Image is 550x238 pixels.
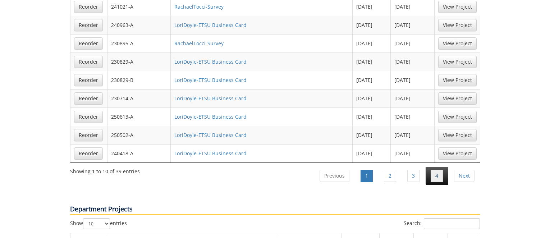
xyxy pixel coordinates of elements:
[438,1,477,13] a: View Project
[107,144,171,163] td: 240418-A
[391,144,435,163] td: [DATE]
[174,95,247,102] a: LoriDoyle-ETSU Business Card
[74,129,103,141] a: Reorder
[74,37,103,50] a: Reorder
[391,34,435,52] td: [DATE]
[361,170,373,182] a: 1
[438,129,477,141] a: View Project
[74,147,103,160] a: Reorder
[70,165,140,175] div: Showing 1 to 10 of 39 entries
[174,77,247,83] a: LoriDoyle-ETSU Business Card
[107,34,171,52] td: 230895-A
[174,132,247,138] a: LoriDoyle-ETSU Business Card
[384,170,396,182] a: 2
[174,113,247,120] a: LoriDoyle-ETSU Business Card
[70,205,480,215] p: Department Projects
[438,37,477,50] a: View Project
[438,56,477,68] a: View Project
[438,74,477,86] a: View Project
[438,19,477,31] a: View Project
[438,111,477,123] a: View Project
[391,89,435,107] td: [DATE]
[391,71,435,89] td: [DATE]
[107,71,171,89] td: 230829-B
[438,92,477,105] a: View Project
[353,126,391,144] td: [DATE]
[107,126,171,144] td: 250502-A
[353,16,391,34] td: [DATE]
[353,52,391,71] td: [DATE]
[431,170,443,182] a: 4
[353,71,391,89] td: [DATE]
[454,170,475,182] a: Next
[74,1,103,13] a: Reorder
[74,111,103,123] a: Reorder
[391,107,435,126] td: [DATE]
[174,22,247,28] a: LoriDoyle-ETSU Business Card
[353,144,391,163] td: [DATE]
[174,58,247,65] a: LoriDoyle-ETSU Business Card
[391,16,435,34] td: [DATE]
[107,89,171,107] td: 230714-A
[174,150,247,157] a: LoriDoyle-ETSU Business Card
[424,218,480,229] input: Search:
[74,56,103,68] a: Reorder
[74,74,103,86] a: Reorder
[107,52,171,71] td: 230829-A
[407,170,420,182] a: 3
[404,218,480,229] label: Search:
[83,218,110,229] select: Showentries
[107,16,171,34] td: 240963-A
[70,218,127,229] label: Show entries
[74,19,103,31] a: Reorder
[74,92,103,105] a: Reorder
[353,107,391,126] td: [DATE]
[107,107,171,126] td: 250613-A
[320,170,349,182] a: Previous
[174,40,224,47] a: RachaelTocci-Survey
[438,147,477,160] a: View Project
[391,126,435,144] td: [DATE]
[353,34,391,52] td: [DATE]
[391,52,435,71] td: [DATE]
[353,89,391,107] td: [DATE]
[174,3,224,10] a: RachaelTocci-Survey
